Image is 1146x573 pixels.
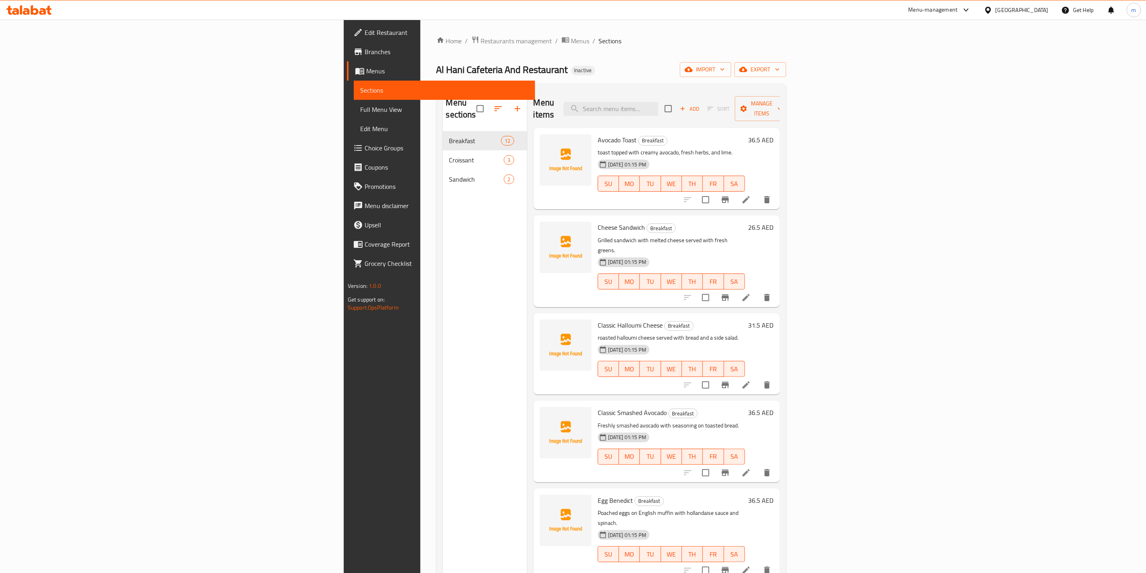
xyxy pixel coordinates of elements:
[741,65,780,75] span: export
[593,36,596,46] li: /
[348,281,367,291] span: Version:
[664,363,679,375] span: WE
[716,288,735,307] button: Branch-specific-item
[354,81,535,100] a: Sections
[643,276,657,288] span: TU
[661,273,682,290] button: WE
[365,239,529,249] span: Coverage Report
[598,176,619,192] button: SU
[508,99,527,118] button: Add section
[348,302,399,313] a: Support.OpsPlatform
[360,85,529,95] span: Sections
[724,449,745,465] button: SA
[677,103,702,115] span: Add item
[598,508,745,528] p: Poached eggs on English muffin with hollandaise sauce and spinach.
[571,66,595,75] div: Inactive
[489,99,508,118] span: Sort sections
[724,176,745,192] button: SA
[706,451,720,462] span: FR
[748,495,773,506] h6: 36.5 AED
[449,136,501,146] span: Breakfast
[757,288,777,307] button: delete
[640,449,661,465] button: TU
[598,235,745,255] p: Grilled sandwich with melted cheese served with fresh greens.
[643,363,657,375] span: TU
[347,254,535,273] a: Grocery Checklist
[741,380,751,390] a: Edit menu item
[365,28,529,37] span: Edit Restaurant
[504,156,513,164] span: 3
[598,361,619,377] button: SU
[706,363,720,375] span: FR
[664,321,694,331] div: Breakfast
[365,220,529,230] span: Upsell
[605,258,649,266] span: [DATE] 01:15 PM
[598,273,619,290] button: SU
[703,449,724,465] button: FR
[757,190,777,209] button: delete
[748,134,773,146] h6: 36.5 AED
[697,377,714,393] span: Select to update
[727,363,742,375] span: SA
[601,178,616,190] span: SU
[697,191,714,208] span: Select to update
[347,177,535,196] a: Promotions
[703,361,724,377] button: FR
[724,361,745,377] button: SA
[347,215,535,235] a: Upsell
[619,546,640,562] button: MO
[697,464,714,481] span: Select to update
[735,96,789,121] button: Manage items
[727,549,742,560] span: SA
[724,273,745,290] button: SA
[748,320,773,331] h6: 31.5 AED
[703,273,724,290] button: FR
[685,178,700,190] span: TH
[443,170,527,189] div: Sandwich2
[360,124,529,134] span: Edit Menu
[734,62,786,77] button: export
[366,66,529,76] span: Menus
[436,61,568,79] span: Al Hani Cafeteria And Restaurant
[635,496,664,506] div: Breakfast
[540,407,591,458] img: Classic Smashed Avocado
[727,276,742,288] span: SA
[724,546,745,562] button: SA
[706,178,720,190] span: FR
[640,273,661,290] button: TU
[449,174,504,184] span: Sandwich
[686,65,725,75] span: import
[716,375,735,395] button: Branch-specific-item
[540,495,591,546] img: Egg Benedict
[598,421,745,431] p: Freshly smashed avocado with seasoning on toasted bread.
[622,363,637,375] span: MO
[449,155,504,165] span: Croissant
[639,136,667,145] span: Breakfast
[664,549,679,560] span: WE
[716,463,735,482] button: Branch-specific-item
[685,549,700,560] span: TH
[365,182,529,191] span: Promotions
[601,549,616,560] span: SU
[598,319,663,331] span: Classic Halloumi Cheese
[605,531,649,539] span: [DATE] 01:15 PM
[622,549,637,560] span: MO
[556,36,558,46] li: /
[680,62,731,77] button: import
[669,409,697,418] span: Breakfast
[540,134,591,186] img: Avocado Toast
[354,100,535,119] a: Full Menu View
[347,23,535,42] a: Edit Restaurant
[347,42,535,61] a: Branches
[647,224,675,233] span: Breakfast
[748,407,773,418] h6: 36.5 AED
[598,407,667,419] span: Classic Smashed Avocado
[598,148,745,158] p: toast topped with creamy avocado, fresh herbs, and lime.
[685,451,700,462] span: TH
[564,102,658,116] input: search
[727,451,742,462] span: SA
[643,451,657,462] span: TU
[504,176,513,183] span: 2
